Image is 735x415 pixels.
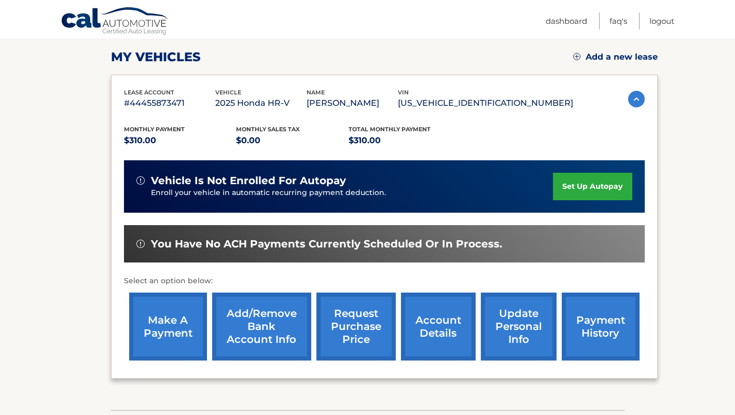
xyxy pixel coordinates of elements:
p: $310.00 [124,133,237,148]
span: vehicle is not enrolled for autopay [151,174,346,187]
span: Monthly Payment [124,126,185,133]
span: Total Monthly Payment [349,126,431,133]
img: add.svg [573,53,580,60]
a: set up autopay [553,173,632,200]
a: Add/Remove bank account info [212,293,311,361]
img: alert-white.svg [136,240,145,248]
p: $0.00 [236,133,349,148]
img: accordion-active.svg [628,91,645,107]
a: update personal info [481,293,557,361]
p: $310.00 [349,133,461,148]
p: Enroll your vehicle in automatic recurring payment deduction. [151,187,553,199]
a: Logout [649,12,674,30]
p: #44455873471 [124,96,215,110]
a: make a payment [129,293,207,361]
p: 2025 Honda HR-V [215,96,307,110]
p: [PERSON_NAME] [307,96,398,110]
span: Monthly sales Tax [236,126,300,133]
img: alert-white.svg [136,176,145,185]
a: Add a new lease [573,52,658,62]
p: [US_VEHICLE_IDENTIFICATION_NUMBER] [398,96,573,110]
span: You have no ACH payments currently scheduled or in process. [151,238,502,251]
span: vin [398,89,409,96]
a: account details [401,293,476,361]
a: FAQ's [609,12,627,30]
span: vehicle [215,89,241,96]
h2: my vehicles [111,49,201,65]
p: Select an option below: [124,275,645,287]
span: name [307,89,325,96]
a: request purchase price [316,293,396,361]
a: Cal Automotive [61,7,170,37]
a: Dashboard [546,12,587,30]
span: lease account [124,89,174,96]
a: payment history [562,293,640,361]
